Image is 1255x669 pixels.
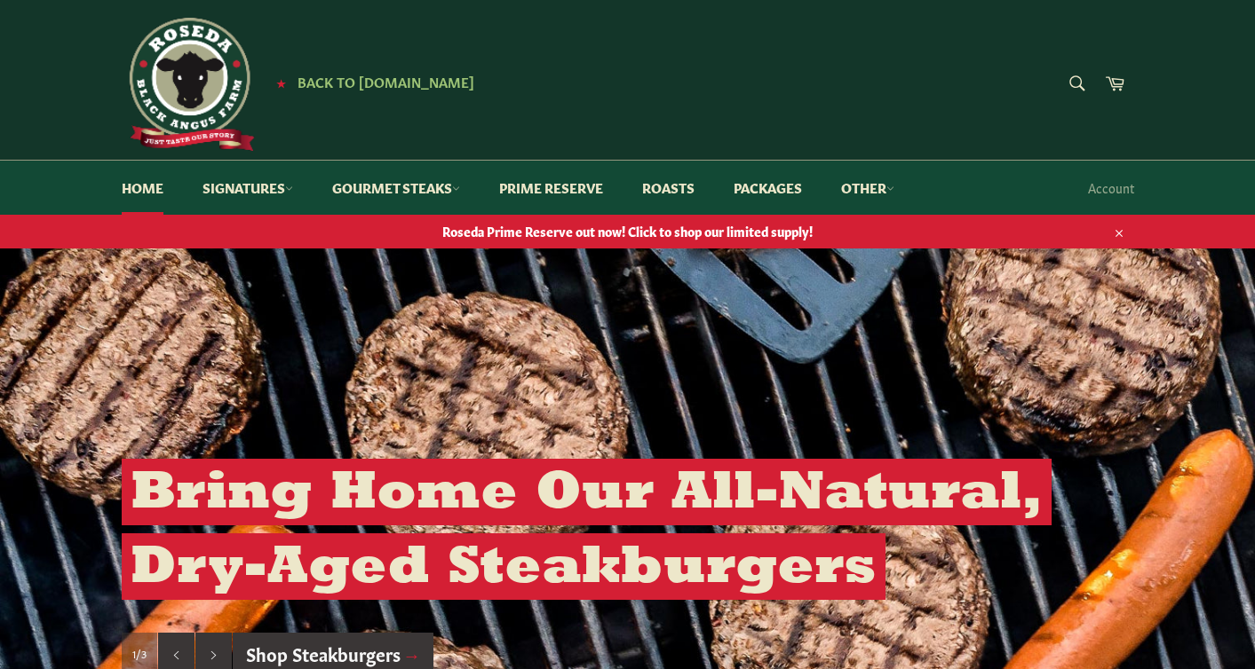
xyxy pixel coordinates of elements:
[104,161,181,215] a: Home
[185,161,311,215] a: Signatures
[481,161,621,215] a: Prime Reserve
[403,641,421,665] span: →
[104,214,1152,248] a: Roseda Prime Reserve out now! Click to shop our limited supply!
[267,75,474,90] a: ★ Back to [DOMAIN_NAME]
[104,223,1152,240] span: Roseda Prime Reserve out now! Click to shop our limited supply!
[1079,161,1143,214] a: Account
[122,18,255,151] img: Roseda Beef
[314,161,478,215] a: Gourmet Steaks
[132,646,147,661] span: 1/3
[276,75,286,90] span: ★
[122,459,1052,600] h2: Bring Home Our All-Natural, Dry-Aged Steakburgers
[823,161,912,215] a: Other
[716,161,820,215] a: Packages
[624,161,712,215] a: Roasts
[298,72,474,91] span: Back to [DOMAIN_NAME]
